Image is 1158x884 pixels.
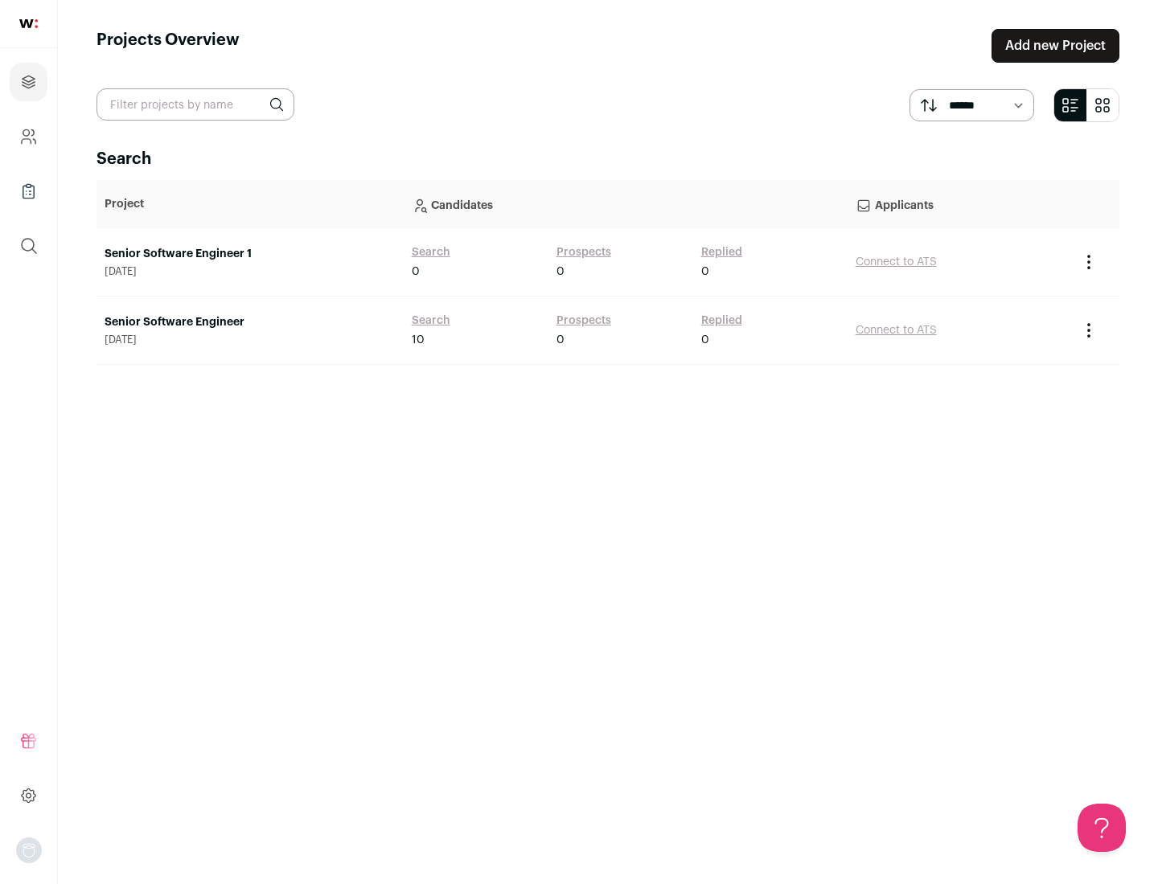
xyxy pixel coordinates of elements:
button: Open dropdown [16,837,42,863]
span: 0 [701,332,709,348]
span: 0 [556,264,565,280]
button: Project Actions [1079,252,1098,272]
p: Applicants [856,188,1063,220]
a: Replied [701,313,742,329]
a: Company and ATS Settings [10,117,47,156]
span: 10 [412,332,425,348]
img: wellfound-shorthand-0d5821cbd27db2630d0214b213865d53afaa358527fdda9d0ea32b1df1b89c2c.svg [19,19,38,28]
a: Connect to ATS [856,325,937,336]
p: Project [105,196,396,212]
button: Project Actions [1079,321,1098,340]
a: Search [412,244,450,260]
a: Add new Project [992,29,1119,63]
a: Prospects [556,244,611,260]
a: Search [412,313,450,329]
h1: Projects Overview [96,29,240,63]
a: Company Lists [10,172,47,211]
input: Filter projects by name [96,88,294,121]
a: Connect to ATS [856,256,937,268]
span: 0 [556,332,565,348]
p: Candidates [412,188,840,220]
a: Projects [10,63,47,101]
a: Senior Software Engineer [105,314,396,330]
span: [DATE] [105,334,396,346]
a: Senior Software Engineer 1 [105,246,396,262]
iframe: Toggle Customer Support [1078,804,1126,852]
img: nopic.png [16,837,42,863]
a: Prospects [556,313,611,329]
h2: Search [96,148,1119,170]
span: [DATE] [105,265,396,278]
a: Replied [701,244,742,260]
span: 0 [701,264,709,280]
span: 0 [412,264,420,280]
